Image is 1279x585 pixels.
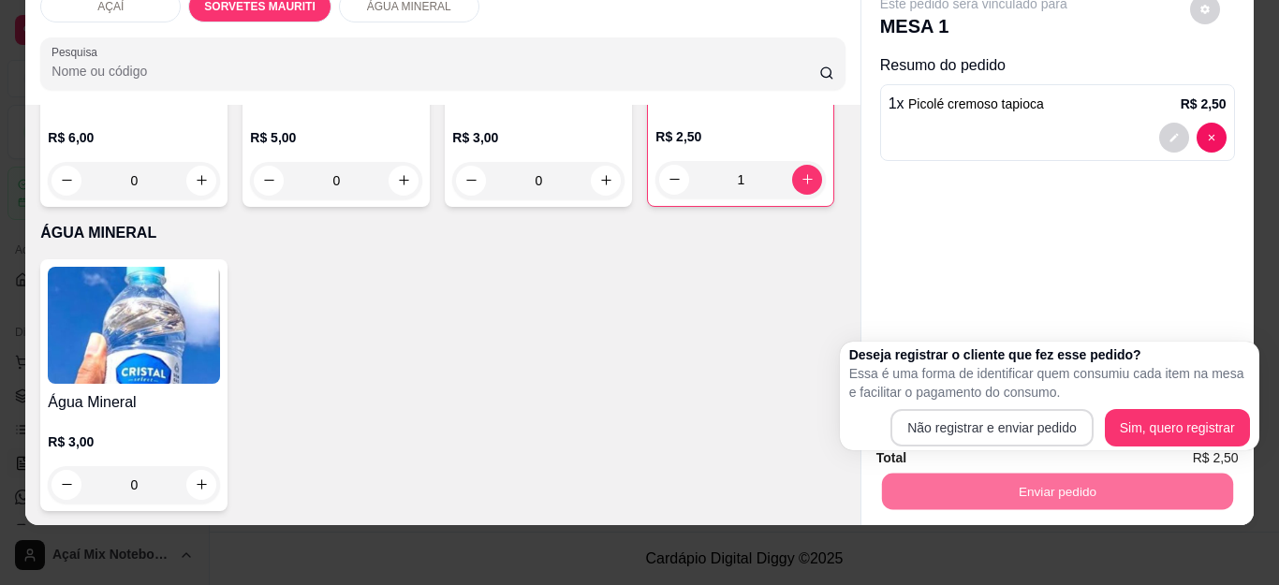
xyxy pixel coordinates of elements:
p: MESA 1 [880,13,1067,39]
p: R$ 5,00 [250,128,422,147]
img: product-image [48,267,220,384]
h4: Água Mineral [48,391,220,414]
span: Picolé cremoso tapioca [908,96,1044,111]
button: decrease-product-quantity [254,166,284,196]
button: decrease-product-quantity [51,166,81,196]
p: R$ 6,00 [48,128,220,147]
button: Sim, quero registrar [1105,409,1250,446]
button: increase-product-quantity [186,166,216,196]
strong: Total [876,450,906,465]
p: 1 x [889,93,1044,115]
label: Pesquisa [51,44,104,60]
button: decrease-product-quantity [1159,123,1189,153]
p: R$ 2,50 [655,127,826,146]
h2: Deseja registrar o cliente que fez esse pedido? [849,345,1250,364]
button: increase-product-quantity [389,166,419,196]
p: R$ 3,00 [48,432,220,451]
button: Não registrar e enviar pedido [890,409,1094,446]
button: increase-product-quantity [792,165,822,195]
p: R$ 3,00 [452,128,625,147]
button: decrease-product-quantity [51,470,81,500]
button: increase-product-quantity [186,470,216,500]
p: ÁGUA MINERAL [40,222,845,244]
input: Pesquisa [51,62,819,80]
button: increase-product-quantity [591,166,621,196]
p: R$ 2,50 [1181,95,1227,113]
button: decrease-product-quantity [659,165,689,195]
p: Resumo do pedido [880,54,1235,77]
button: decrease-product-quantity [1197,123,1227,153]
button: Enviar pedido [881,474,1232,510]
span: R$ 2,50 [1193,447,1239,468]
button: decrease-product-quantity [456,166,486,196]
p: Essa é uma forma de identificar quem consumiu cada item na mesa e facilitar o pagamento do consumo. [849,364,1250,402]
